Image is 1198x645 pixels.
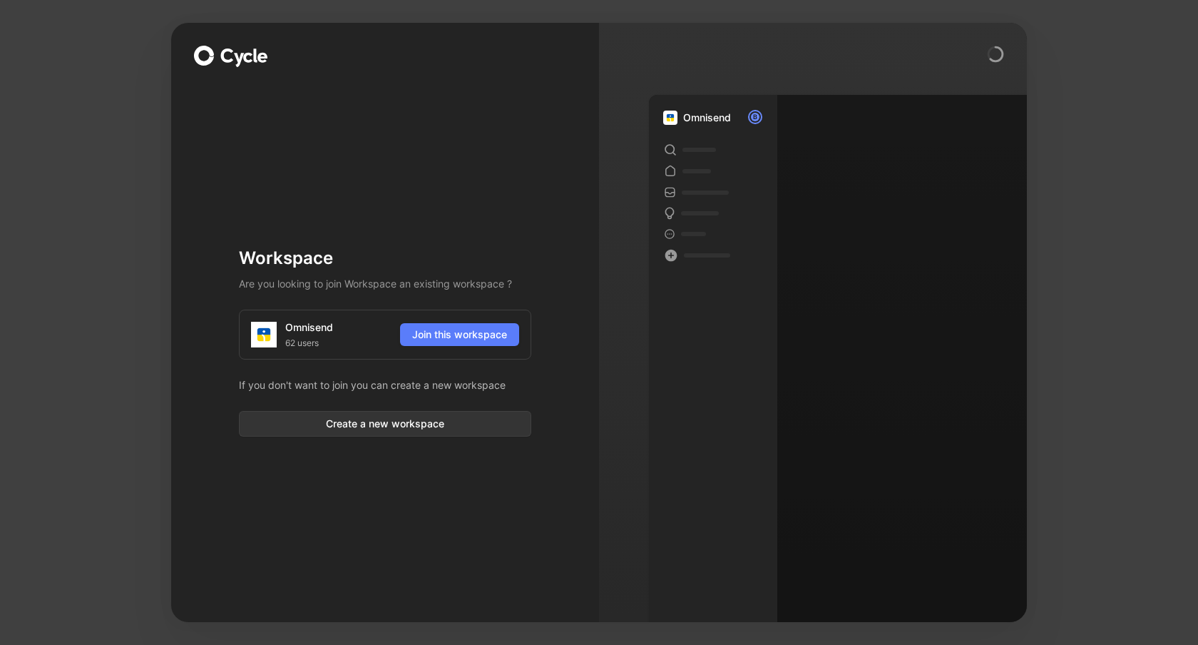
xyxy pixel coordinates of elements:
[239,377,531,394] p: If you don't want to join you can create a new workspace
[251,322,277,347] img: logo
[239,411,531,437] button: Create a new workspace
[251,415,519,432] span: Create a new workspace
[749,111,761,123] div: B
[412,326,507,343] span: Join this workspace
[285,336,319,350] span: 62 users
[663,111,677,125] img: omnisend.com
[400,323,519,346] button: Join this workspace
[683,109,731,126] div: Omnisend
[239,247,531,270] h1: Workspace
[239,275,531,293] h2: Are you looking to join Workspace an existing workspace ?
[285,319,333,336] div: Omnisend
